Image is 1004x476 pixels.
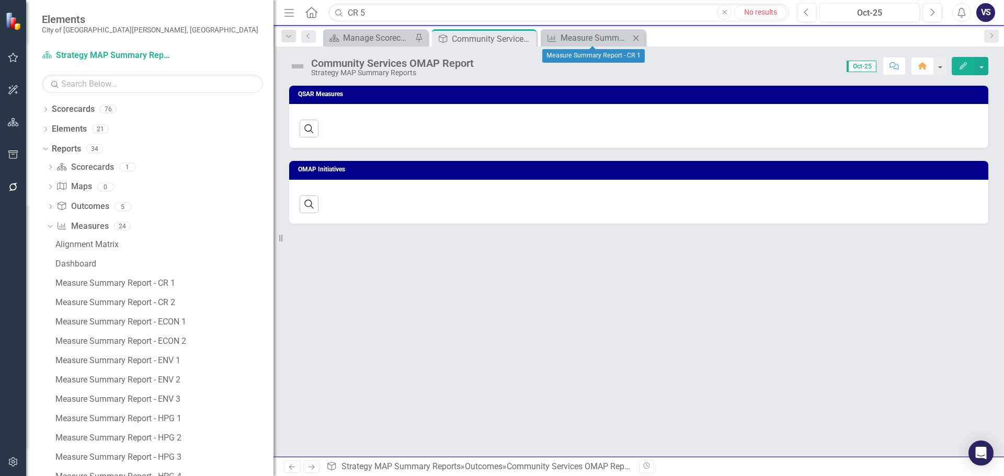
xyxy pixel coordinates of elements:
div: Measure Summary Report - ENV 3 [55,394,273,404]
button: VS [976,3,995,22]
div: Strategy MAP Summary Reports [311,69,474,77]
small: City of [GEOGRAPHIC_DATA][PERSON_NAME], [GEOGRAPHIC_DATA] [42,26,258,34]
div: Measure Summary Report - HPG 3 [55,452,273,462]
a: Scorecards [52,103,95,115]
a: Measure Summary Report - ENV 3 [53,391,273,408]
div: 5 [115,202,131,211]
a: Outcomes [56,201,109,213]
div: Community Services OMAP Report [311,57,474,69]
a: Measure Summary Report - ENV 2 [53,371,273,388]
a: Manage Scorecards [326,31,412,44]
span: Elements [42,13,258,26]
a: Measures [56,220,108,233]
div: 21 [92,125,109,134]
a: Alignment Matrix [53,236,273,253]
a: Strategy MAP Summary Reports [42,50,173,62]
div: 24 [114,222,131,231]
div: Community Services OMAP Report [507,461,634,471]
a: Reports [52,143,81,155]
button: Oct-25 [819,3,920,22]
div: Measure Summary Report - ECON 2 [55,336,273,346]
div: Measure Summary Report - CR 1 [542,49,645,63]
div: Manage Scorecards [343,31,412,44]
img: ClearPoint Strategy [5,11,25,31]
a: No results [734,5,786,20]
div: Measure Summary Report - CR 1 [561,31,630,44]
a: Maps [56,181,92,193]
a: Measure Summary Report - HPG 2 [53,429,273,446]
div: Measure Summary Report - CR 2 [55,298,273,307]
div: Measure Summary Report - ECON 1 [55,317,273,327]
a: Measure Summary Report - ECON 2 [53,333,273,350]
a: Elements [52,123,87,135]
div: Alignment Matrix [55,240,273,249]
div: 76 [100,105,117,114]
div: No results [735,7,786,18]
a: Measure Summary Report - CR 2 [53,294,273,311]
div: Open Intercom Messenger [968,440,994,466]
a: Measure Summary Report - CR 1 [53,275,273,292]
a: Measure Summary Report - ENV 1 [53,352,273,369]
h3: OMAP Initiatives [298,166,983,173]
a: Measure Summary Report - HPG 1 [53,410,273,427]
div: 34 [86,144,103,153]
span: Oct-25 [847,61,876,72]
input: Search Below... [42,75,263,93]
a: Dashboard [53,256,273,272]
div: 0 [97,182,114,191]
h3: QSAR Measures [298,91,983,98]
input: Search ClearPoint... [328,4,789,22]
div: » » [326,461,631,473]
div: Dashboard [55,259,273,269]
a: Strategy MAP Summary Reports [341,461,461,471]
div: Measure Summary Report - HPG 1 [55,414,273,423]
div: Measure Summary Report - HPG 2 [55,433,273,443]
div: Oct-25 [823,7,916,19]
a: Measure Summary Report - ECON 1 [53,314,273,330]
div: Measure Summary Report - ENV 2 [55,375,273,385]
a: Measure Summary Report - HPG 3 [53,449,273,466]
a: Outcomes [465,461,503,471]
a: Scorecards [56,161,113,173]
div: 1 [119,162,136,171]
div: Community Services OMAP Report [452,32,534,45]
div: Measure Summary Report - ENV 1 [55,356,273,365]
div: Measure Summary Report - CR 1 [55,278,273,288]
img: Not Defined [289,58,306,75]
a: Measure Summary Report - CR 1 [543,31,630,44]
